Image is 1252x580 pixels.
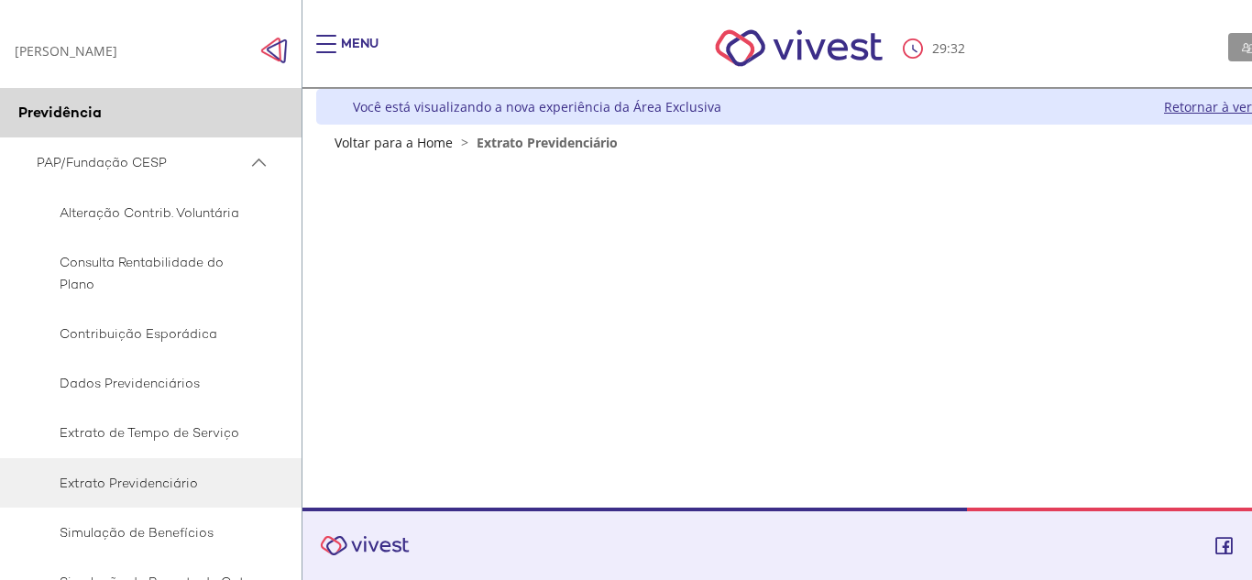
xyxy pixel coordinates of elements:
[341,35,379,71] div: Menu
[260,37,288,64] span: Click to close side navigation.
[932,39,947,57] span: 29
[37,372,259,394] span: Dados Previdenciários
[37,151,247,174] span: PAP/Fundação CESP
[310,525,420,566] img: Vivest
[903,38,969,59] div: :
[695,9,903,87] img: Vivest
[456,134,473,151] span: >
[37,421,259,443] span: Extrato de Tempo de Serviço
[37,472,259,494] span: Extrato Previdenciário
[37,323,259,345] span: Contribuição Esporádica
[15,42,117,60] div: [PERSON_NAME]
[18,103,102,122] span: Previdência
[335,134,453,151] a: Voltar para a Home
[37,202,259,224] span: Alteração Contrib. Voluntária
[302,508,1252,580] footer: Vivest
[260,37,288,64] img: Fechar menu
[477,134,618,151] span: Extrato Previdenciário
[37,251,259,295] span: Consulta Rentabilidade do Plano
[950,39,965,57] span: 32
[353,98,721,115] div: Você está visualizando a nova experiência da Área Exclusiva
[37,521,259,543] span: Simulação de Benefícios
